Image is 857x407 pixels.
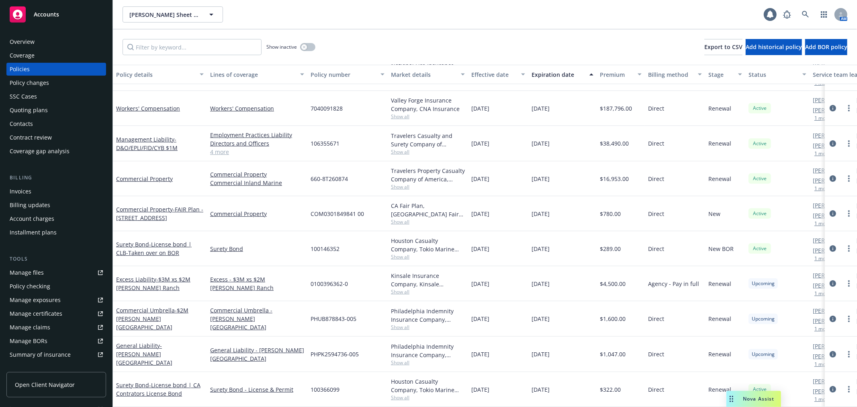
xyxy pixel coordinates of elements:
span: $780.00 [600,210,621,218]
a: Excess Liability [116,275,190,292]
div: Travelers Casualty and Surety Company of America, Travelers Insurance [391,132,465,148]
a: more [844,384,854,394]
span: [DATE] [471,280,489,288]
span: Show all [391,359,465,366]
span: $4,500.00 [600,280,626,288]
span: Renewal [708,385,731,394]
a: more [844,103,854,113]
span: [DATE] [532,139,550,148]
span: [DATE] [532,350,550,358]
div: Billing method [648,70,693,79]
a: Policy AI ingestions [6,362,106,375]
span: Nova Assist [743,395,775,402]
span: 106355671 [311,139,340,148]
div: Policy checking [10,280,50,293]
a: Installment plans [6,226,106,239]
a: more [844,244,854,253]
a: Policy checking [6,280,106,293]
div: Status [749,70,798,79]
a: 4 more [210,148,304,156]
a: circleInformation [828,103,838,113]
div: Billing updates [10,199,50,212]
span: Add historical policy [746,43,802,51]
span: Direct [648,314,664,323]
div: Effective date [471,70,516,79]
span: $1,047.00 [600,350,626,358]
span: 660-8T260874 [311,175,348,183]
a: Workers' Compensation [210,104,304,113]
span: [DATE] [532,314,550,323]
span: - D&O/EPLI/FID/CYB $1M [116,136,178,152]
span: - License bond | CLB-Taken over on BOR [116,240,192,257]
a: more [844,174,854,183]
a: Commercial Property [210,170,304,179]
div: Policy changes [10,76,49,89]
a: Management Liability [116,136,178,152]
div: Lines of coverage [210,70,295,79]
span: Show inactive [266,43,297,50]
span: Active [752,386,768,393]
button: Effective date [468,65,528,84]
div: Tools [6,255,106,263]
span: Show all [391,288,465,295]
span: $289.00 [600,245,621,253]
button: Add BOR policy [805,39,847,55]
span: [DATE] [471,350,489,358]
a: more [844,209,854,218]
div: Kinsale Insurance Company, Kinsale Insurance, Amwins [391,271,465,288]
span: Direct [648,104,664,113]
div: Quoting plans [10,104,48,117]
div: Manage files [10,266,44,279]
a: circleInformation [828,244,838,253]
span: 0100396362-0 [311,280,348,288]
a: Directors and Officers [210,139,304,148]
span: Show all [391,324,465,331]
span: Direct [648,385,664,394]
button: [PERSON_NAME] Sheet Metal, Inc. [123,6,223,23]
div: Philadelphia Indemnity Insurance Company, [GEOGRAPHIC_DATA] Insurance Companies [391,307,465,324]
span: Renewal [708,350,731,358]
a: Manage certificates [6,307,106,320]
span: [DATE] [532,175,550,183]
a: Account charges [6,212,106,225]
button: 1 more [814,151,830,156]
button: Export to CSV [704,39,742,55]
a: Coverage gap analysis [6,145,106,158]
div: Policy number [311,70,376,79]
button: Add historical policy [746,39,802,55]
span: Direct [648,210,664,218]
a: circleInformation [828,174,838,183]
div: Valley Forge Insurance Company, CNA Insurance [391,96,465,113]
span: Show all [391,148,465,155]
span: Show all [391,253,465,260]
div: Coverage gap analysis [10,145,70,158]
a: Surety Bond [210,245,304,253]
button: 1 more [814,256,830,261]
button: Stage [705,65,745,84]
a: Commercial Inland Marine [210,179,304,187]
span: Active [752,245,768,252]
span: [DATE] [532,104,550,113]
span: Export to CSV [704,43,742,51]
span: New BOR [708,245,734,253]
span: Renewal [708,280,731,288]
span: $16,953.00 [600,175,629,183]
a: Policy changes [6,76,106,89]
div: Manage BORs [10,335,47,347]
span: Active [752,175,768,182]
a: Commercial Umbrella - [PERSON_NAME][GEOGRAPHIC_DATA] [210,306,304,331]
button: Market details [388,65,468,84]
button: Status [745,65,810,84]
span: Manage exposures [6,294,106,306]
div: Billing [6,174,106,182]
a: circleInformation [828,139,838,148]
span: 100366099 [311,385,340,394]
button: 1 more [814,221,830,226]
div: Manage certificates [10,307,62,320]
span: Direct [648,139,664,148]
button: 1 more [814,362,830,367]
a: Contract review [6,131,106,144]
a: Contacts [6,117,106,130]
a: Report a Bug [779,6,795,23]
a: Policies [6,63,106,76]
